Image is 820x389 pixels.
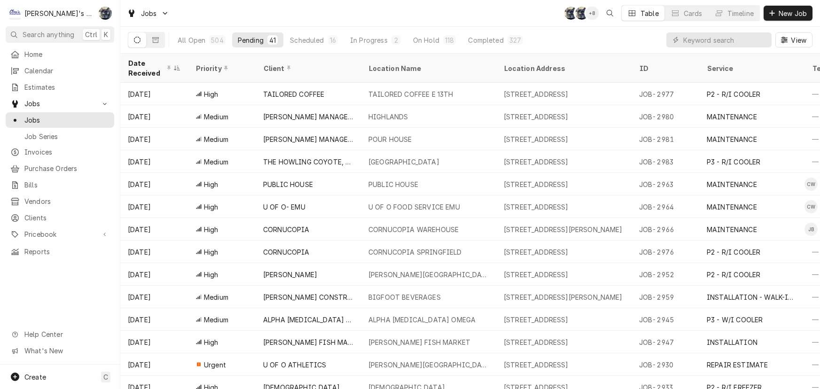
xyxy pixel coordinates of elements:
div: Sarah Bendele's Avatar [564,7,578,20]
span: Medium [204,315,228,325]
span: High [204,270,219,280]
a: Go to Pricebook [6,226,114,242]
div: [PERSON_NAME] FISH MARKET [368,337,470,347]
span: Calendar [24,66,109,76]
div: Location Address [504,63,622,73]
div: [PERSON_NAME] MANAGEMENT INC. [263,112,353,122]
div: Pending [238,35,264,45]
span: High [204,202,219,212]
a: Estimates [6,79,114,95]
div: SB [564,7,578,20]
div: [PERSON_NAME]'s Refrigeration [24,8,94,18]
span: High [204,179,219,189]
div: JOB-2964 [632,195,699,218]
div: [STREET_ADDRESS] [504,337,569,347]
div: In Progress [350,35,388,45]
span: Urgent [204,360,226,370]
div: Cameron Ward's Avatar [804,200,818,213]
div: C [8,7,22,20]
div: [STREET_ADDRESS] [504,179,569,189]
button: Open search [602,6,617,21]
button: New Job [764,6,812,21]
div: MAINTENANCE [707,202,757,212]
div: 504 [211,35,223,45]
a: Bills [6,177,114,193]
div: [STREET_ADDRESS][PERSON_NAME] [504,292,623,302]
div: [DATE] [120,331,188,353]
div: JOB-2966 [632,218,699,241]
div: Scheduled [290,35,324,45]
span: Create [24,373,46,381]
div: [STREET_ADDRESS] [504,270,569,280]
div: JOB-2976 [632,241,699,263]
span: Medium [204,292,228,302]
span: Jobs [24,115,109,125]
div: INSTALLATION [707,337,758,347]
a: Job Series [6,129,114,144]
div: CORNUCOPIA WAREHOUSE [368,225,459,234]
div: Cards [684,8,703,18]
div: [STREET_ADDRESS] [504,134,569,144]
div: JOB-2980 [632,105,699,128]
span: Medium [204,157,228,167]
div: [DATE] [120,150,188,173]
a: Clients [6,210,114,226]
div: PUBLIC HOUSE [263,179,313,189]
div: MAINTENANCE [707,179,757,189]
div: TAILORED COFFEE E 13TH [368,89,453,99]
div: P3 - W/I COOLER [707,315,763,325]
div: U OF O FOOD SERVICE EMU [368,202,460,212]
span: Home [24,49,109,59]
div: MAINTENANCE [707,112,757,122]
div: CORNUCOPIA SPRINGFIELD [368,247,462,257]
div: Client [263,63,351,73]
div: SB [575,7,588,20]
div: P2 - R/I COOLER [707,247,760,257]
div: [DATE] [120,173,188,195]
div: CW [804,200,818,213]
span: Invoices [24,147,109,157]
a: Vendors [6,194,114,209]
div: ID [639,63,690,73]
div: 327 [509,35,521,45]
div: POUR HOUSE [368,134,412,144]
div: [DATE] [120,83,188,105]
div: CW [804,178,818,191]
div: On Hold [413,35,439,45]
div: MAINTENANCE [707,134,757,144]
div: + 8 [586,7,599,20]
div: P2 - R/I COOLER [707,89,760,99]
a: Invoices [6,144,114,160]
a: Home [6,47,114,62]
div: P2 - R/I COOLER [707,270,760,280]
a: Reports [6,244,114,259]
div: [DATE] [120,241,188,263]
span: Clients [24,213,109,223]
div: [DATE] [120,286,188,308]
div: [PERSON_NAME] MANAGEMENT INC. [263,134,353,144]
div: Completed [468,35,503,45]
div: JOB-2945 [632,308,699,331]
div: Sarah Bendele's Avatar [99,7,112,20]
span: Medium [204,134,228,144]
div: [PERSON_NAME] [263,270,317,280]
div: [STREET_ADDRESS] [504,247,569,257]
div: [PERSON_NAME] FISH MARKET [263,337,353,347]
div: [PERSON_NAME][GEOGRAPHIC_DATA] [368,360,489,370]
a: Calendar [6,63,114,78]
a: Go to Help Center [6,327,114,342]
div: Location Name [368,63,487,73]
div: Joey Brabb's Avatar [804,223,818,236]
span: Purchase Orders [24,163,109,173]
div: Date Received [128,58,171,78]
div: [DATE] [120,308,188,331]
div: TAILORED COFFEE [263,89,324,99]
div: [DATE] [120,195,188,218]
div: HIGHLANDS [368,112,408,122]
div: 2 [393,35,399,45]
div: [DATE] [120,105,188,128]
div: Timeline [727,8,754,18]
div: [PERSON_NAME] CONSTRUCTION [263,292,353,302]
div: [GEOGRAPHIC_DATA] [368,157,439,167]
span: Job Series [24,132,109,141]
